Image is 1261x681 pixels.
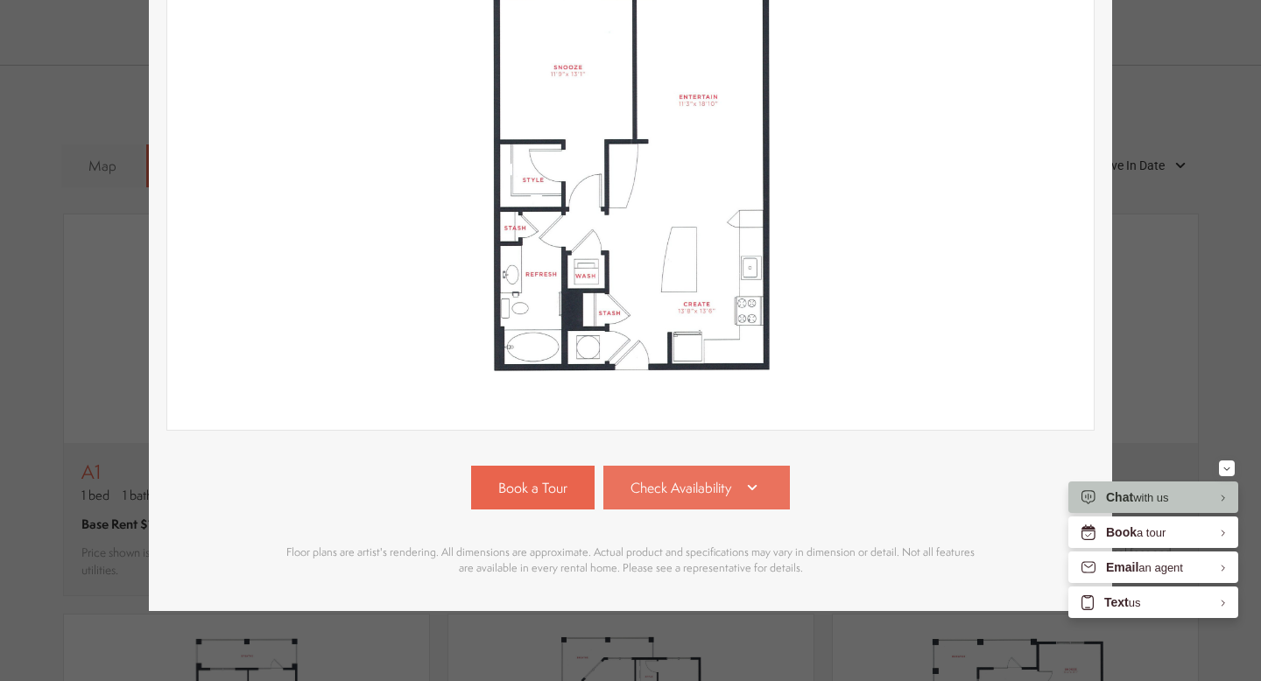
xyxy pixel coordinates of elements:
[471,466,595,509] a: Book a Tour
[630,478,731,498] span: Check Availability
[603,466,791,509] a: Check Availability
[498,478,567,498] span: Book a Tour
[280,544,981,576] p: Floor plans are artist's rendering. All dimensions are approximate. Actual product and specificat...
